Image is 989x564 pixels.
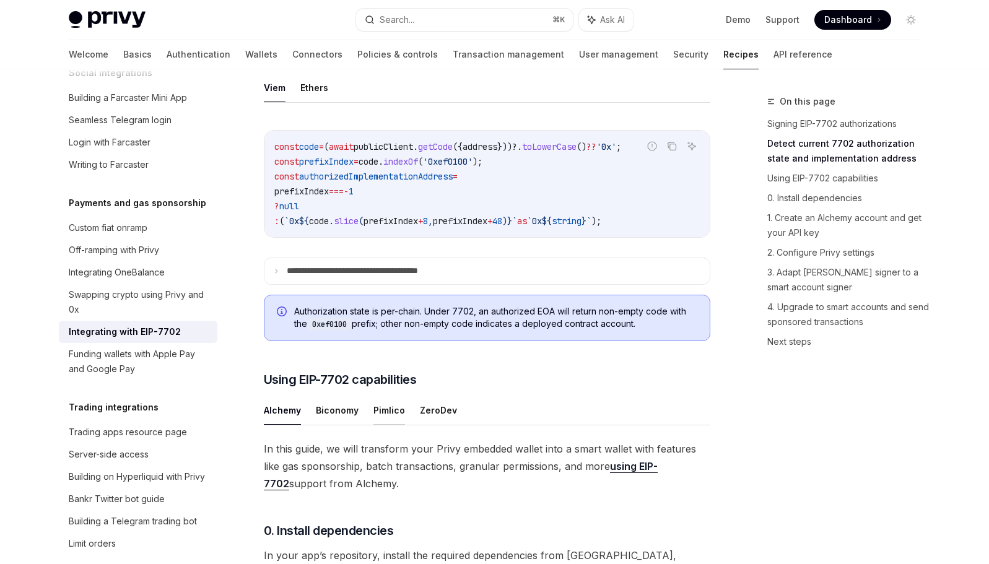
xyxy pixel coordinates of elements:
a: Server-side access [59,443,217,466]
div: Building on Hyperliquid with Privy [69,469,205,484]
h5: Trading integrations [69,400,159,415]
h5: Payments and gas sponsorship [69,196,206,210]
a: Custom fiat onramp [59,217,217,239]
a: Building a Farcaster Mini App [59,87,217,109]
button: Viem [264,73,285,102]
a: using EIP-7702 [264,460,658,490]
a: Writing to Farcaster [59,154,217,176]
span: prefixIndex [364,215,418,227]
a: Basics [123,40,152,69]
span: , [428,215,433,227]
button: Alchemy [264,396,301,425]
span: address [463,141,497,152]
a: Authentication [167,40,230,69]
a: Using EIP-7702 capabilities [767,168,931,188]
img: light logo [69,11,146,28]
span: indexOf [383,156,418,167]
div: Bankr Twitter bot guide [69,492,165,506]
span: Authorization state is per-chain. Under 7702, an authorized EOA will return non-empty code with t... [294,305,697,331]
button: Ethers [300,73,328,102]
a: Building on Hyperliquid with Privy [59,466,217,488]
div: Seamless Telegram login [69,113,172,128]
div: Integrating with EIP-7702 [69,324,181,339]
button: Search...⌘K [356,9,573,31]
button: Toggle dark mode [901,10,921,30]
div: Custom fiat onramp [69,220,147,235]
span: const [274,141,299,152]
span: `0x [284,215,299,227]
span: ( [359,215,364,227]
a: 4. Upgrade to smart accounts and send sponsored transactions [767,297,931,332]
div: Limit orders [69,536,116,551]
div: Building a Telegram trading bot [69,514,197,529]
button: Copy the contents from the code block [664,138,680,154]
div: Funding wallets with Apple Pay and Google Pay [69,347,210,376]
a: 2. Configure Privy settings [767,243,931,262]
span: . [378,156,383,167]
a: Swapping crypto using Privy and 0x [59,284,217,321]
span: . [413,141,418,152]
span: In this guide, we will transform your Privy embedded wallet into a smart wallet with features lik... [264,440,710,492]
span: = [319,141,324,152]
div: Integrating OneBalance [69,265,165,280]
span: '0xef0100' [423,156,473,167]
a: Seamless Telegram login [59,109,217,131]
a: 3. Adapt [PERSON_NAME] signer to a smart account signer [767,262,931,297]
div: Swapping crypto using Privy and 0x [69,287,210,317]
span: 48 [492,215,502,227]
span: ( [418,156,423,167]
span: `0x [527,215,542,227]
a: Bankr Twitter bot guide [59,488,217,510]
span: ${ [299,215,309,227]
span: Dashboard [824,14,872,26]
a: Login with Farcaster [59,131,217,154]
span: publicClient [354,141,413,152]
span: const [274,171,299,182]
a: API reference [773,40,832,69]
span: } [582,215,586,227]
span: ( [279,215,284,227]
svg: Info [277,306,289,319]
a: Connectors [292,40,342,69]
span: - [344,186,349,197]
span: () [577,141,586,152]
code: 0xef0100 [307,318,352,331]
span: await [329,141,354,152]
span: prefixIndex [299,156,354,167]
a: Recipes [723,40,759,69]
div: Trading apps resource page [69,425,187,440]
div: Building a Farcaster Mini App [69,90,187,105]
a: Signing EIP-7702 authorizations [767,114,931,134]
span: : [274,215,279,227]
span: code [299,141,319,152]
span: ); [591,215,601,227]
a: Off-ramping with Privy [59,239,217,261]
a: Integrating OneBalance [59,261,217,284]
div: Login with Farcaster [69,135,150,150]
span: On this page [780,94,835,109]
button: Report incorrect code [644,138,660,154]
span: null [279,201,299,212]
button: Pimlico [373,396,405,425]
div: Off-ramping with Privy [69,243,159,258]
button: Biconomy [316,396,359,425]
a: Demo [726,14,751,26]
a: 0. Install dependencies [767,188,931,208]
span: ${ [542,215,552,227]
span: ?? [586,141,596,152]
a: User management [579,40,658,69]
span: === [329,186,344,197]
span: 8 [423,215,428,227]
span: authorizedImplementationAddress [299,171,453,182]
a: Limit orders [59,532,217,555]
span: ; [616,141,621,152]
button: ZeroDev [420,396,457,425]
a: Policies & controls [357,40,438,69]
a: Wallets [245,40,277,69]
span: as [517,215,527,227]
span: = [354,156,359,167]
a: Building a Telegram trading bot [59,510,217,532]
a: 1. Create an Alchemy account and get your API key [767,208,931,243]
div: Server-side access [69,447,149,462]
a: Transaction management [453,40,564,69]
